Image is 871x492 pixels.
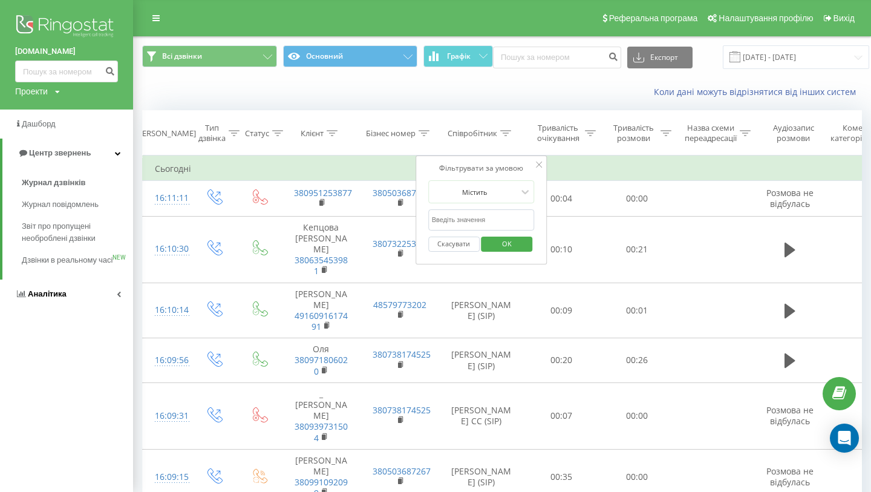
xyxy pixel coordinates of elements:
td: Кепцова [PERSON_NAME] [282,216,360,283]
td: 00:09 [524,283,599,338]
a: Дзвінки в реальному часіNEW [22,249,133,271]
div: [PERSON_NAME] [135,128,196,139]
span: Звіт про пропущені необроблені дзвінки [22,220,127,244]
div: 16:11:11 [155,186,179,210]
td: 00:20 [524,338,599,383]
a: 48579773202 [373,299,426,310]
div: Бізнес номер [366,128,416,139]
a: Центр звернень [2,139,133,168]
td: 00:07 [524,382,599,449]
td: [PERSON_NAME] CC (SIP) [439,382,524,449]
span: Розмова не відбулась [766,187,814,209]
a: 380635453981 [295,254,348,277]
div: Фільтрувати за умовою [428,162,535,174]
img: Ringostat logo [15,12,118,42]
div: 16:09:56 [155,349,179,372]
span: Дашборд [22,119,56,128]
a: 380738174525 [373,404,431,416]
div: Аудіозапис розмови [764,123,823,143]
td: 00:10 [524,216,599,283]
div: 16:10:30 [155,237,179,261]
div: Співробітник [448,128,497,139]
div: 16:10:14 [155,298,179,322]
td: 00:21 [599,216,675,283]
span: Розмова не відбулась [766,404,814,427]
div: Open Intercom Messenger [830,424,859,453]
a: 380503687267 [373,465,431,477]
div: Тривалість розмови [610,123,657,143]
span: Аналiтика [28,289,67,298]
td: 00:00 [599,181,675,216]
a: 4916091617491 [295,310,348,332]
button: Скасувати [428,237,480,252]
a: 380951253877 [294,187,352,198]
button: Всі дзвінки [142,45,277,67]
input: Пошук за номером [15,61,118,82]
a: Журнал дзвінків [22,172,133,194]
a: Коли дані можуть відрізнятися вiд інших систем [654,86,862,97]
span: Центр звернень [29,148,91,157]
td: 00:00 [599,382,675,449]
button: Експорт [627,47,693,68]
td: 00:01 [599,283,675,338]
span: Реферальна програма [609,13,698,23]
td: 00:26 [599,338,675,383]
button: Основний [283,45,418,67]
span: Журнал дзвінків [22,177,86,189]
td: [PERSON_NAME] (SIP) [439,283,524,338]
span: Журнал повідомлень [22,198,99,211]
div: 16:09:31 [155,404,179,428]
input: Пошук за номером [493,47,621,68]
a: 380732253743 [373,238,431,249]
a: 380939731504 [295,421,348,443]
input: Введіть значення [428,209,535,231]
a: Звіт про пропущені необроблені дзвінки [22,215,133,249]
td: [PERSON_NAME] [282,283,360,338]
div: Тип дзвінка [198,123,226,143]
td: [PERSON_NAME] (SIP) [439,338,524,383]
td: 00:04 [524,181,599,216]
span: Розмова не відбулась [766,465,814,488]
div: Назва схеми переадресації [685,123,737,143]
span: Дзвінки в реальному часі [22,254,113,266]
td: Оля [282,338,360,383]
div: Статус [245,128,269,139]
button: OK [481,237,533,252]
a: 380971806020 [295,354,348,376]
span: Графік [447,52,471,61]
td: _ [PERSON_NAME] [282,382,360,449]
span: Вихід [833,13,855,23]
div: 16:09:15 [155,465,179,489]
span: OK [490,234,524,253]
a: [DOMAIN_NAME] [15,45,118,57]
div: Клієнт [301,128,324,139]
a: 380503687267 [373,187,431,198]
span: Всі дзвінки [162,51,202,61]
button: Графік [423,45,493,67]
div: Тривалість очікування [534,123,582,143]
a: Журнал повідомлень [22,194,133,215]
a: 380738174525 [373,349,431,360]
span: Налаштування профілю [719,13,813,23]
div: Проекти [15,85,48,97]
